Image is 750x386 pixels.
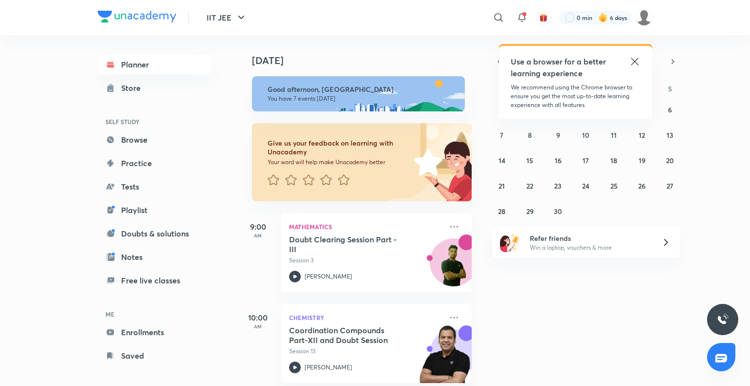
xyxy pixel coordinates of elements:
a: Company Logo [98,11,176,25]
button: September 17, 2025 [578,152,594,168]
a: Planner [98,55,211,74]
abbr: September 18, 2025 [610,156,617,165]
a: Browse [98,130,211,150]
img: ttu [717,314,729,325]
abbr: September 25, 2025 [610,181,618,191]
abbr: September 14, 2025 [499,156,505,165]
button: September 14, 2025 [494,152,510,168]
button: IIT JEE [201,8,253,27]
img: Avatar [430,244,477,291]
h6: Refer friends [530,233,650,243]
button: September 30, 2025 [550,203,566,219]
h6: SELF STUDY [98,113,211,130]
img: referral [500,233,520,252]
p: Chemistry [289,312,442,323]
h6: Good afternoon, [GEOGRAPHIC_DATA] [268,85,456,94]
img: Company Logo [98,11,176,22]
abbr: September 9, 2025 [556,130,560,140]
h6: ME [98,306,211,322]
p: AM [238,233,277,238]
p: Win a laptop, vouchers & more [530,243,650,252]
abbr: September 27, 2025 [667,181,673,191]
button: September 26, 2025 [634,178,650,193]
abbr: September 17, 2025 [583,156,589,165]
abbr: September 22, 2025 [526,181,533,191]
button: September 10, 2025 [578,127,594,143]
h5: 9:00 [238,221,277,233]
abbr: September 23, 2025 [554,181,562,191]
abbr: September 7, 2025 [500,130,503,140]
h4: [DATE] [252,55,481,66]
img: afternoon [252,76,465,111]
button: September 24, 2025 [578,178,594,193]
a: Enrollments [98,322,211,342]
h5: Coordination Compounds Part-XII and Doubt Session [289,325,411,345]
abbr: September 11, 2025 [611,130,617,140]
h5: 10:00 [238,312,277,323]
button: September 11, 2025 [606,127,622,143]
button: September 27, 2025 [662,178,678,193]
abbr: Saturday [668,84,672,93]
button: avatar [536,10,551,25]
button: September 6, 2025 [662,102,678,117]
a: Notes [98,247,211,267]
abbr: September 21, 2025 [499,181,505,191]
p: [PERSON_NAME] [305,272,352,281]
abbr: September 26, 2025 [638,181,646,191]
p: AM [238,323,277,329]
h5: Use a browser for a better learning experience [511,56,608,79]
button: September 28, 2025 [494,203,510,219]
button: September 20, 2025 [662,152,678,168]
img: SANJU TALUKDAR [636,9,652,26]
button: September 7, 2025 [494,127,510,143]
a: Free live classes [98,271,211,290]
h5: Doubt Clearing Session Part - III [289,235,411,254]
img: avatar [539,13,548,22]
button: September 25, 2025 [606,178,622,193]
abbr: September 28, 2025 [498,207,505,216]
button: September 15, 2025 [522,152,538,168]
abbr: September 30, 2025 [554,207,562,216]
p: Mathematics [289,221,442,233]
abbr: September 8, 2025 [528,130,532,140]
button: September 16, 2025 [550,152,566,168]
p: [PERSON_NAME] [305,363,352,372]
img: feedback_image [380,123,472,201]
a: Playlist [98,200,211,220]
button: September 19, 2025 [634,152,650,168]
abbr: September 20, 2025 [666,156,674,165]
div: Store [121,82,146,94]
button: September 21, 2025 [494,178,510,193]
button: September 22, 2025 [522,178,538,193]
abbr: September 13, 2025 [667,130,673,140]
a: Tests [98,177,211,196]
button: September 8, 2025 [522,127,538,143]
button: September 29, 2025 [522,203,538,219]
abbr: September 10, 2025 [582,130,589,140]
abbr: September 19, 2025 [639,156,646,165]
button: September 18, 2025 [606,152,622,168]
button: September 9, 2025 [550,127,566,143]
a: Doubts & solutions [98,224,211,243]
abbr: September 16, 2025 [555,156,562,165]
button: September 23, 2025 [550,178,566,193]
abbr: September 12, 2025 [639,130,645,140]
h6: Give us your feedback on learning with Unacademy [268,139,410,156]
p: Session 13 [289,347,442,356]
button: September 12, 2025 [634,127,650,143]
button: September 13, 2025 [662,127,678,143]
img: streak [598,13,608,22]
abbr: September 24, 2025 [582,181,589,191]
p: Your word will help make Unacademy better [268,158,410,166]
a: Practice [98,153,211,173]
a: Store [98,78,211,98]
p: We recommend using the Chrome browser to ensure you get the most up-to-date learning experience w... [511,83,641,109]
p: Session 3 [289,256,442,265]
p: You have 7 events [DATE] [268,95,456,103]
a: Saved [98,346,211,365]
abbr: September 29, 2025 [526,207,534,216]
abbr: September 15, 2025 [526,156,533,165]
abbr: September 6, 2025 [668,105,672,114]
